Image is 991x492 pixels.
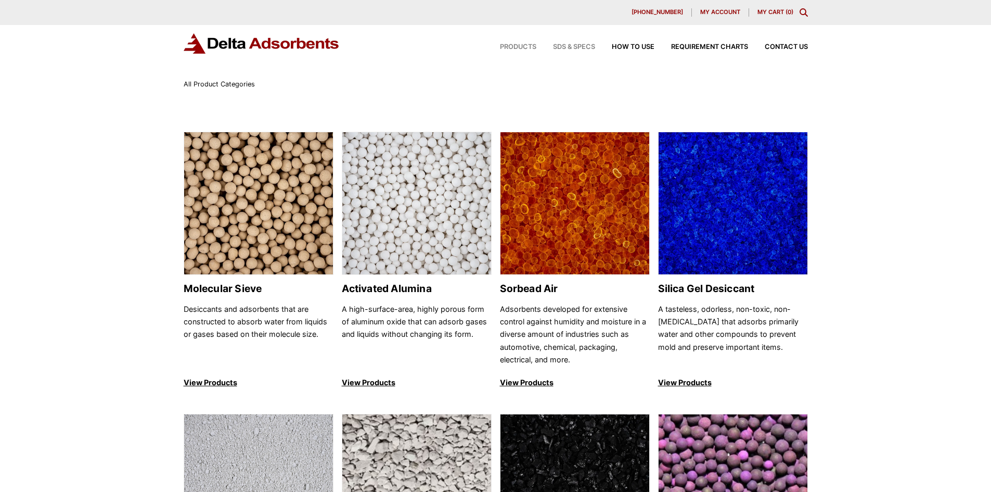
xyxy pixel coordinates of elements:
[184,283,333,295] h2: Molecular Sieve
[500,44,536,51] span: Products
[184,132,333,389] a: Molecular Sieve Molecular Sieve Desiccants and adsorbents that are constructed to absorb water fr...
[184,303,333,367] p: Desiccants and adsorbents that are constructed to absorb water from liquids or gases based on the...
[342,303,492,367] p: A high-surface-area, highly porous form of aluminum oxide that can adsorb gases and liquids witho...
[659,132,807,275] img: Silica Gel Desiccant
[342,283,492,295] h2: Activated Alumina
[654,44,748,51] a: Requirement Charts
[757,8,793,16] a: My Cart (0)
[342,132,492,389] a: Activated Alumina Activated Alumina A high-surface-area, highly porous form of aluminum oxide tha...
[658,283,808,295] h2: Silica Gel Desiccant
[788,8,791,16] span: 0
[700,9,740,15] span: My account
[500,132,650,389] a: Sorbead Air Sorbead Air Adsorbents developed for extensive control against humidity and moisture ...
[658,303,808,367] p: A tasteless, odorless, non-toxic, non-[MEDICAL_DATA] that adsorbs primarily water and other compo...
[500,303,650,367] p: Adsorbents developed for extensive control against humidity and moisture in a diverse amount of i...
[184,376,333,389] p: View Products
[500,283,650,295] h2: Sorbead Air
[632,9,683,15] span: [PHONE_NUMBER]
[536,44,595,51] a: SDS & SPECS
[658,376,808,389] p: View Products
[184,80,255,88] span: All Product Categories
[500,132,649,275] img: Sorbead Air
[765,44,808,51] span: Contact Us
[184,33,340,54] img: Delta Adsorbents
[553,44,595,51] span: SDS & SPECS
[623,8,692,17] a: [PHONE_NUMBER]
[671,44,748,51] span: Requirement Charts
[692,8,749,17] a: My account
[342,376,492,389] p: View Products
[800,8,808,17] div: Toggle Modal Content
[184,132,333,275] img: Molecular Sieve
[483,44,536,51] a: Products
[612,44,654,51] span: How to Use
[342,132,491,275] img: Activated Alumina
[500,376,650,389] p: View Products
[748,44,808,51] a: Contact Us
[658,132,808,389] a: Silica Gel Desiccant Silica Gel Desiccant A tasteless, odorless, non-toxic, non-[MEDICAL_DATA] th...
[595,44,654,51] a: How to Use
